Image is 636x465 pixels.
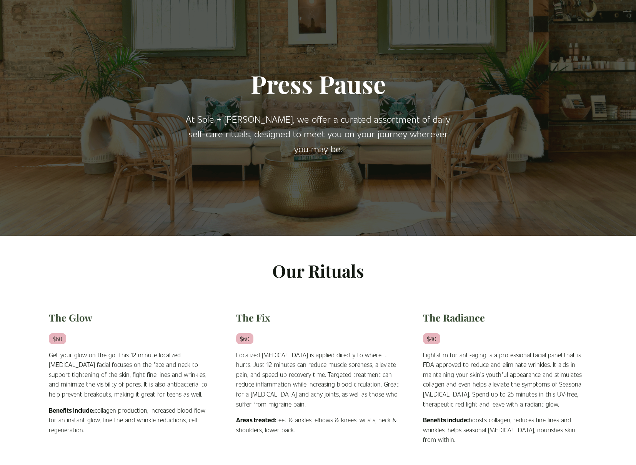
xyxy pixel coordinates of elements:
[423,415,587,445] p: boosts collagen, reduces fine lines and wrinkles, helps seasonal [MEDICAL_DATA], nourishes skin f...
[236,333,253,344] em: $60
[49,257,587,285] p: Our Rituals
[423,333,440,344] em: $40
[423,416,469,424] strong: Benefits include:
[49,350,213,399] p: Get your glow on the go! This 12 minute localized [MEDICAL_DATA] facial focuses on the face and n...
[423,311,587,324] h2: The Radiance
[423,350,587,409] p: Lightstim for anti-aging is a professional facial panel that is FDA approved to reduce and elimin...
[236,415,400,435] p: feet & ankles, elbows & knees, wrists, neck & shoulders, lower back.
[236,311,400,324] h2: The Fix
[183,112,453,156] p: At Sole + [PERSON_NAME], we offer a curated assortment of daily self-care rituals, designed to me...
[183,69,453,99] h1: Press Pause
[49,405,213,435] p: collagen production, increased blood flow for an instant glow, fine line and wrinkle reductions, ...
[49,311,213,324] h2: The Glow
[49,333,66,344] em: $60
[236,350,400,409] p: Localized [MEDICAL_DATA] is applied directly to where it hurts. Just 12 minutes can reduce muscle...
[49,406,95,414] strong: Benefits include:
[236,416,276,424] strong: Areas treated:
